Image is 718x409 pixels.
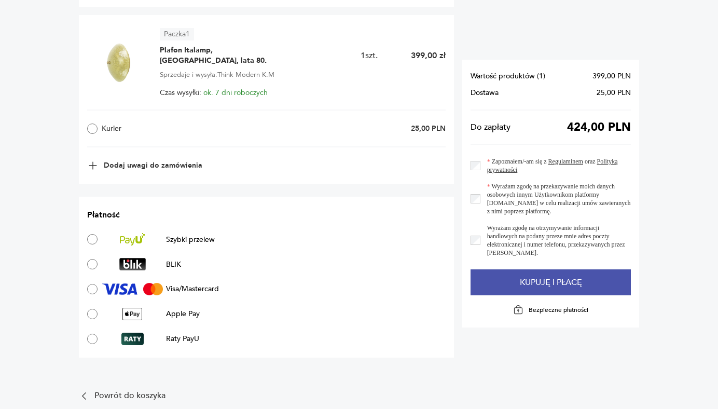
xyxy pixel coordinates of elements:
[87,209,446,221] h2: Płatność
[87,334,98,344] input: Raty PayURaty PayU
[87,124,240,134] label: Kurier
[567,123,631,131] span: 424,00 PLN
[411,50,446,61] p: 399,00 zł
[513,305,523,315] img: Ikona kłódki
[160,69,274,80] span: Sprzedaje i wysyła: Think Modern K.M
[87,32,147,92] img: Plafon Italamp, Włochy, lata 80.
[160,89,268,97] span: Czas wysyłki:
[480,182,631,215] label: Wyrażam zgodę na przekazywanie moich danych osobowych innym Użytkownikom platformy [DOMAIN_NAME] ...
[166,284,219,294] p: Visa/Mastercard
[166,235,215,244] p: Szybki przelew
[87,259,98,269] input: BLIKBLIK
[120,233,145,246] img: Szybki przelew
[471,123,510,131] span: Do zapłaty
[79,391,454,401] a: Powrót do koszyka
[160,45,289,66] span: Plafon Italamp, [GEOGRAPHIC_DATA], lata 80.
[166,260,181,269] p: BLIK
[87,309,98,319] input: Apple PayApple Pay
[121,333,144,345] img: Raty PayU
[480,157,631,174] label: Zapoznałem/-am się z oraz
[471,269,630,295] button: Kupuję i płacę
[166,334,199,344] p: Raty PayU
[592,72,631,80] span: 399,00 PLN
[94,392,165,399] p: Powrót do koszyka
[122,308,142,320] img: Apple Pay
[160,28,194,40] article: Paczka 1
[548,158,583,165] a: Regulaminem
[471,72,545,80] span: Wartość produktów ( 1 )
[480,224,631,257] label: Wyrażam zgodę na otrzymywanie informacji handlowych na podany przeze mnie adres poczty elektronic...
[119,258,146,270] img: BLIK
[203,88,268,98] span: ok. 7 dni roboczych
[487,158,618,173] a: Polityką prywatności
[87,124,98,134] input: Kurier
[471,89,499,97] span: Dostawa
[361,50,378,61] span: 1 szt.
[102,283,163,295] img: Visa/Mastercard
[87,160,202,171] button: Dodaj uwagi do zamówienia
[597,89,631,97] span: 25,00 PLN
[166,309,200,319] p: Apple Pay
[529,306,588,314] p: Bezpieczne płatności
[87,234,98,244] input: Szybki przelewSzybki przelew
[411,124,446,133] p: 25,00 PLN
[87,284,98,294] input: Visa/MastercardVisa/Mastercard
